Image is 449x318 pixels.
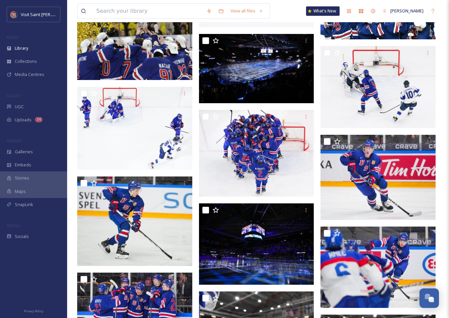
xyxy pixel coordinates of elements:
img: GettyImages-1903200317.jpg [77,6,194,80]
img: 901073150.jpg [320,46,436,128]
span: Embeds [15,162,31,168]
span: COLLECT [7,93,21,98]
span: SOCIALS [7,223,20,228]
img: 901072568.jpg [320,135,436,220]
div: 34 [35,117,43,122]
a: [PERSON_NAME] [379,4,427,17]
img: 901072854.jpg [199,203,314,285]
span: Stories [15,175,29,181]
img: 901072070.jpg [320,227,436,308]
span: Media Centres [15,71,44,78]
img: Visit%20Saint%20Paul%20Updated%20Profile%20Image.jpg [11,11,17,18]
img: 901072535.jpg [77,176,194,266]
span: WIDGETS [7,138,22,143]
span: Visit Saint [PERSON_NAME] [21,11,74,17]
input: Search your library [93,4,203,18]
span: Galleries [15,149,33,155]
button: Open Chat [419,288,439,308]
span: Socials [15,233,29,240]
a: Privacy Policy [24,307,43,315]
a: What's New [306,6,340,16]
span: Collections [15,58,37,65]
a: View all files [227,4,266,17]
span: Maps [15,188,26,195]
span: MEDIA [7,35,18,40]
span: SnapLink [15,201,33,208]
span: Privacy Policy [24,309,43,313]
img: 901073090.jpg [77,87,194,170]
span: Library [15,45,28,51]
img: 901073145.jpg [199,110,314,197]
span: Uploads [15,117,32,123]
span: [PERSON_NAME] [390,8,423,14]
span: UGC [15,104,24,110]
img: 901073508.jpg [199,34,316,103]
